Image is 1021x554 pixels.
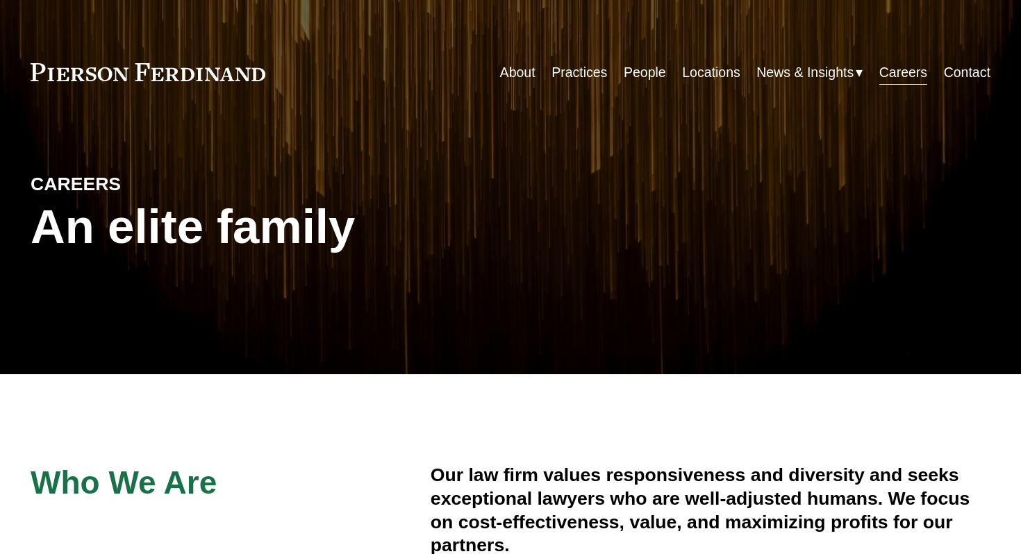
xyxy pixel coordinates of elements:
[944,59,990,86] a: Contact
[879,59,927,86] a: Careers
[756,60,854,85] span: News & Insights
[756,59,863,86] a: folder dropdown
[31,464,217,501] span: Who We Are
[31,173,270,196] h4: CAREERS
[551,59,607,86] a: Practices
[500,59,536,86] a: About
[31,200,510,255] h1: An elite family
[682,59,740,86] a: Locations
[624,59,666,86] a: People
